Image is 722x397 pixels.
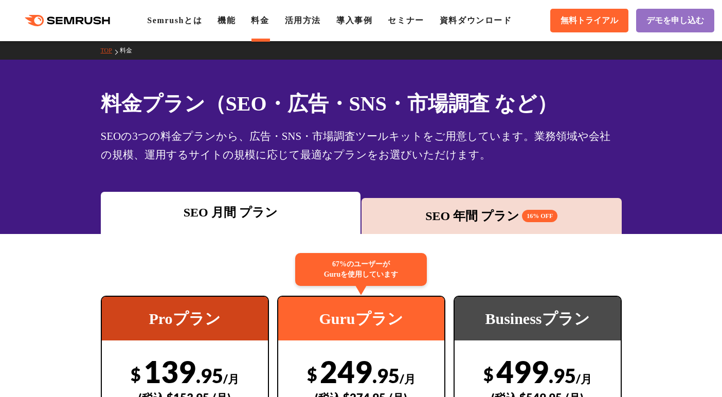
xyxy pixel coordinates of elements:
[307,364,317,385] span: $
[483,364,494,385] span: $
[440,16,512,25] a: 資料ダウンロード
[218,16,236,25] a: 機能
[549,364,576,387] span: .95
[251,16,269,25] a: 料金
[285,16,321,25] a: 活用方法
[101,47,120,54] a: TOP
[196,364,223,387] span: .95
[550,9,628,32] a: 無料トライアル
[101,88,622,119] h1: 料金プラン（SEO・広告・SNS・市場調査 など）
[576,372,592,386] span: /月
[400,372,416,386] span: /月
[367,207,617,225] div: SEO 年間 プラン
[147,16,202,25] a: Semrushとは
[223,372,239,386] span: /月
[336,16,372,25] a: 導入事例
[646,15,704,26] span: デモを申し込む
[388,16,424,25] a: セミナー
[295,253,427,286] div: 67%のユーザーが Guruを使用しています
[106,203,356,222] div: SEO 月間 プラン
[561,15,618,26] span: 無料トライアル
[131,364,141,385] span: $
[522,210,557,222] span: 16% OFF
[455,297,621,340] div: Businessプラン
[372,364,400,387] span: .95
[278,297,444,340] div: Guruプラン
[102,297,268,340] div: Proプラン
[120,47,140,54] a: 料金
[636,9,714,32] a: デモを申し込む
[101,127,622,164] div: SEOの3つの料金プランから、広告・SNS・市場調査ツールキットをご用意しています。業務領域や会社の規模、運用するサイトの規模に応じて最適なプランをお選びいただけます。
